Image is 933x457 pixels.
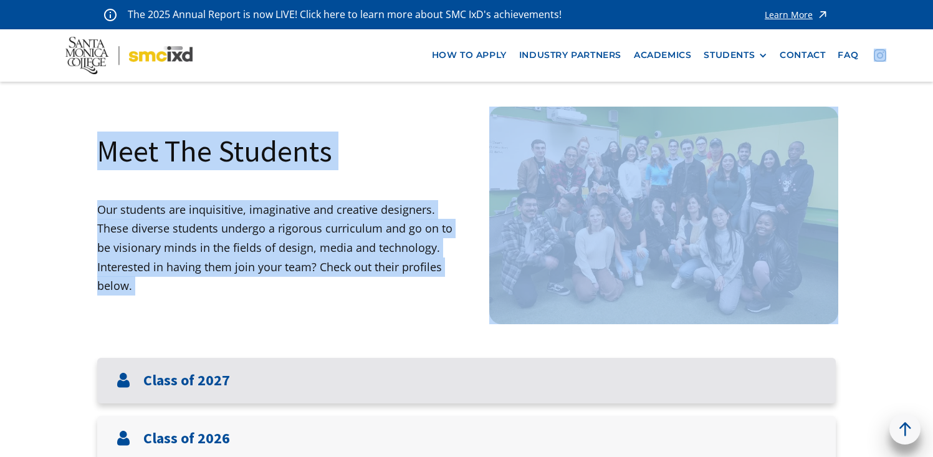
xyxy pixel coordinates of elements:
[704,50,755,60] div: STUDENTS
[97,132,332,170] h1: Meet The Students
[831,44,864,67] a: faq
[773,44,831,67] a: contact
[816,6,829,23] img: icon - arrow - alert
[889,413,921,445] a: back to top
[116,373,131,388] img: User icon
[97,200,467,296] p: Our students are inquisitive, imaginative and creative designers. These diverse students undergo ...
[143,430,230,448] h3: Class of 2026
[765,11,813,19] div: Learn More
[128,6,563,23] p: The 2025 Annual Report is now LIVE! Click here to learn more about SMC IxD's achievements!
[143,372,230,390] h3: Class of 2027
[104,8,117,21] img: icon - information - alert
[65,37,193,74] img: Santa Monica College - SMC IxD logo
[704,50,767,60] div: STUDENTS
[489,107,838,324] img: Santa Monica College IxD Students engaging with industry
[116,431,131,446] img: User icon
[513,44,628,67] a: industry partners
[765,6,829,23] a: Learn More
[874,49,886,62] img: icon - instagram
[628,44,697,67] a: Academics
[426,44,513,67] a: how to apply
